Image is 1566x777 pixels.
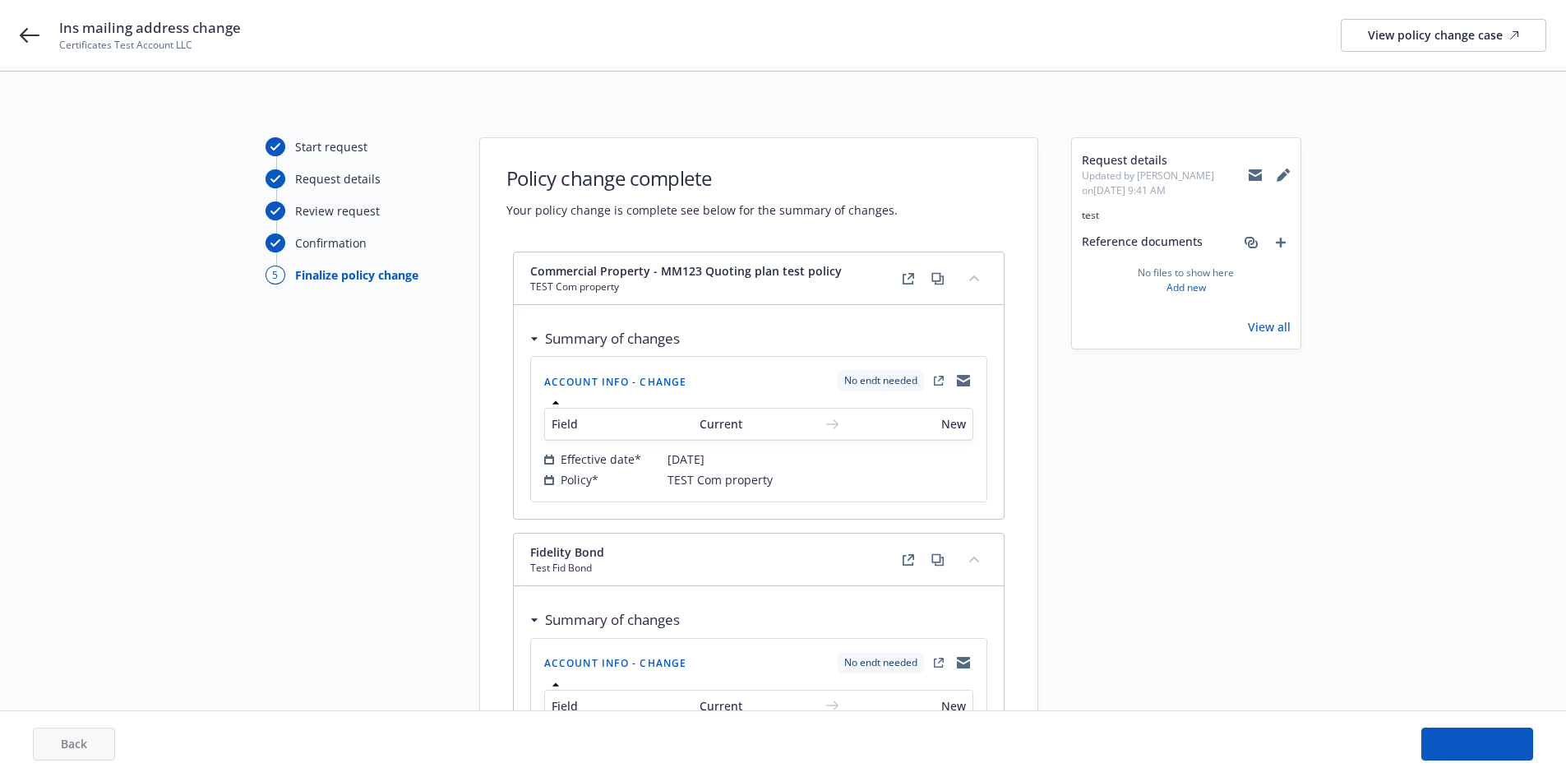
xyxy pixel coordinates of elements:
[961,546,987,572] button: collapse content
[544,375,687,389] span: Account info - Change
[1166,280,1206,295] a: Add new
[1421,728,1533,761] button: Done
[514,252,1004,305] div: Commercial Property - MM123 Quoting plan test policyTEST Com propertyexternalcopycollapse content
[1241,233,1261,252] a: associate
[954,653,973,673] a: copyLogging
[954,371,973,391] a: copyLogging
[506,164,898,192] h1: Policy change complete
[295,138,367,155] div: Start request
[545,328,680,349] h3: Summary of changes
[1082,169,1248,198] span: Updated by [PERSON_NAME] on [DATE] 9:41 AM
[561,471,598,488] span: Policy*
[700,697,816,715] span: Current
[544,656,687,670] span: Account info - Change
[961,265,987,291] button: collapse content
[266,266,285,284] div: 5
[1341,19,1546,52] a: View policy change case
[295,170,381,187] div: Request details
[668,471,773,488] span: TEST Com property
[700,415,816,432] span: Current
[33,728,115,761] button: Back
[898,550,918,570] a: external
[1138,266,1234,280] span: No files to show here
[295,202,380,220] div: Review request
[1271,233,1291,252] a: add
[849,697,966,715] span: New
[59,38,241,53] span: Certificates Test Account LLC
[928,269,948,289] a: copy
[849,415,966,432] span: New
[929,371,949,391] a: external
[561,451,641,468] span: Effective date*
[530,328,680,349] div: Summary of changes
[545,609,680,631] h3: Summary of changes
[552,697,700,715] span: Field
[295,234,367,252] div: Confirmation
[898,269,918,289] a: external
[1368,20,1519,51] div: View policy change case
[844,373,917,388] span: No endt needed
[530,609,680,631] div: Summary of changes
[929,653,949,673] a: external
[1082,233,1203,252] span: Reference documents
[1082,208,1291,223] span: test
[295,266,418,284] div: Finalize policy change
[844,655,917,670] span: No endt needed
[530,280,842,294] span: TEST Com property
[514,534,1004,586] div: Fidelity BondTest Fid Bondexternalcopycollapse content
[552,415,700,432] span: Field
[668,451,704,468] span: [DATE]
[59,18,241,38] span: Ins mailing address change
[530,262,842,280] span: Commercial Property - MM123 Quoting plan test policy
[928,550,948,570] a: copy
[530,543,604,561] span: Fidelity Bond
[1248,318,1291,335] a: View all
[1082,151,1248,169] span: Request details
[530,561,604,576] span: Test Fid Bond
[61,736,87,752] span: Back
[506,201,898,219] span: Your policy change is complete see below for the summary of changes.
